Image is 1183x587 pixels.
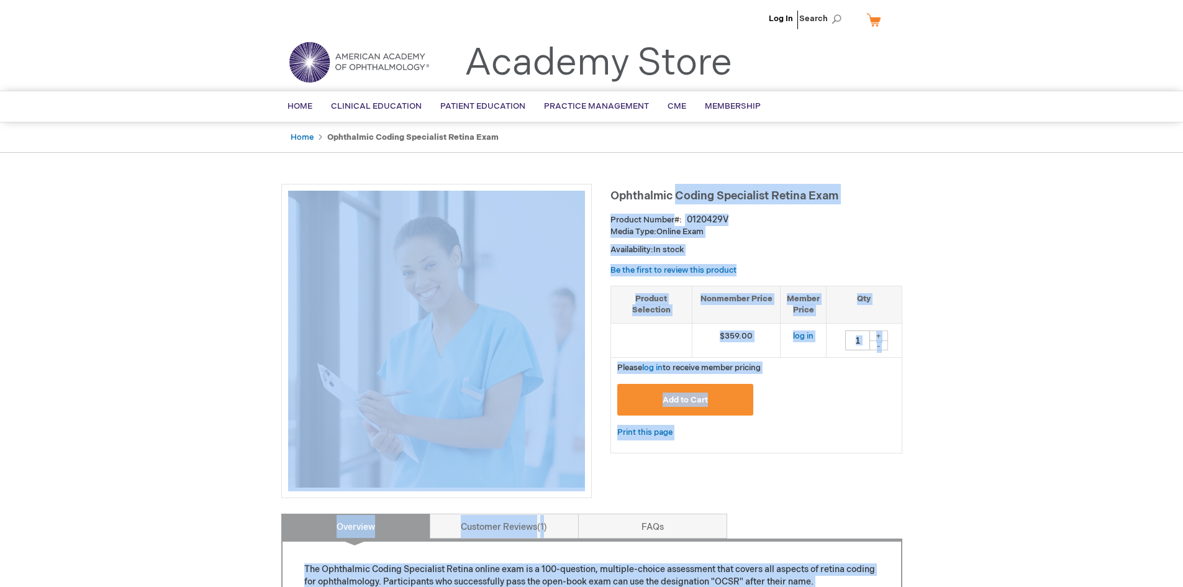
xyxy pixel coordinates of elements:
[869,330,888,341] div: +
[331,101,422,111] span: Clinical Education
[544,101,649,111] span: Practice Management
[610,226,902,238] p: Online Exam
[799,6,846,31] span: Search
[668,101,686,111] span: CME
[705,101,761,111] span: Membership
[610,244,902,256] p: Availability:
[781,286,827,323] th: Member Price
[610,265,737,275] a: Be the first to review this product
[663,395,708,405] span: Add to Cart
[845,330,870,350] input: Qty
[288,101,312,111] span: Home
[692,323,781,357] td: $359.00
[440,101,525,111] span: Patient Education
[578,514,727,539] a: FAQs
[869,340,888,350] div: -
[291,132,314,142] a: Home
[642,363,663,373] a: log in
[288,191,585,488] img: Ophthalmic Coding Specialist Retina Exam
[687,214,728,226] div: 0120429V
[617,384,754,416] button: Add to Cart
[537,522,547,532] span: 1
[692,286,781,323] th: Nonmember Price
[617,363,761,373] span: Please to receive member pricing
[281,514,430,539] a: Overview
[617,425,673,440] a: Print this page
[793,331,814,341] a: log in
[465,41,732,86] a: Academy Store
[653,245,684,255] span: In stock
[327,132,499,142] strong: Ophthalmic Coding Specialist Retina Exam
[610,215,682,225] strong: Product Number
[610,189,838,202] span: Ophthalmic Coding Specialist Retina Exam
[827,286,902,323] th: Qty
[611,286,692,323] th: Product Selection
[430,514,579,539] a: Customer Reviews1
[769,14,793,24] a: Log In
[610,227,656,237] strong: Media Type:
